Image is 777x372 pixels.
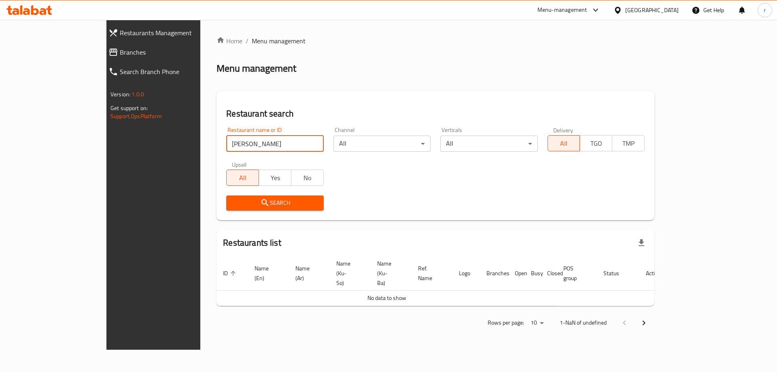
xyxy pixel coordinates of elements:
[524,256,541,291] th: Busy
[418,264,443,283] span: Ref. Name
[110,89,130,100] span: Version:
[548,135,580,151] button: All
[226,170,259,186] button: All
[336,259,361,288] span: Name (Ku-So)
[132,89,144,100] span: 1.0.0
[102,62,236,81] a: Search Branch Phone
[541,256,557,291] th: Closed
[551,138,577,149] span: All
[259,170,291,186] button: Yes
[226,108,645,120] h2: Restaurant search
[230,172,256,184] span: All
[612,135,645,151] button: TMP
[367,293,406,303] span: No data to show
[120,28,230,38] span: Restaurants Management
[252,36,306,46] span: Menu management
[632,233,651,253] div: Export file
[291,170,324,186] button: No
[560,318,607,328] p: 1-NaN of undefined
[563,264,587,283] span: POS group
[580,135,612,151] button: TGO
[527,317,547,329] div: Rows per page:
[223,268,238,278] span: ID
[120,67,230,77] span: Search Branch Phone
[226,196,323,210] button: Search
[537,5,587,15] div: Menu-management
[223,237,281,249] h2: Restaurants list
[226,136,323,152] input: Search for restaurant name or ID..
[440,136,537,152] div: All
[583,138,609,149] span: TGO
[639,256,667,291] th: Action
[603,268,630,278] span: Status
[295,172,321,184] span: No
[480,256,508,291] th: Branches
[553,127,573,133] label: Delivery
[120,47,230,57] span: Branches
[377,259,402,288] span: Name (Ku-Ba)
[110,111,162,121] a: Support.OpsPlatform
[102,43,236,62] a: Branches
[452,256,480,291] th: Logo
[616,138,641,149] span: TMP
[110,103,148,113] span: Get support on:
[634,313,654,333] button: Next page
[625,6,679,15] div: [GEOGRAPHIC_DATA]
[217,36,654,46] nav: breadcrumb
[102,23,236,43] a: Restaurants Management
[333,136,431,152] div: All
[262,172,288,184] span: Yes
[255,264,279,283] span: Name (En)
[764,6,766,15] span: r
[508,256,524,291] th: Open
[232,162,247,167] label: Upsell
[217,62,296,75] h2: Menu management
[295,264,320,283] span: Name (Ar)
[246,36,248,46] li: /
[217,256,667,306] table: enhanced table
[488,318,524,328] p: Rows per page:
[233,198,317,208] span: Search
